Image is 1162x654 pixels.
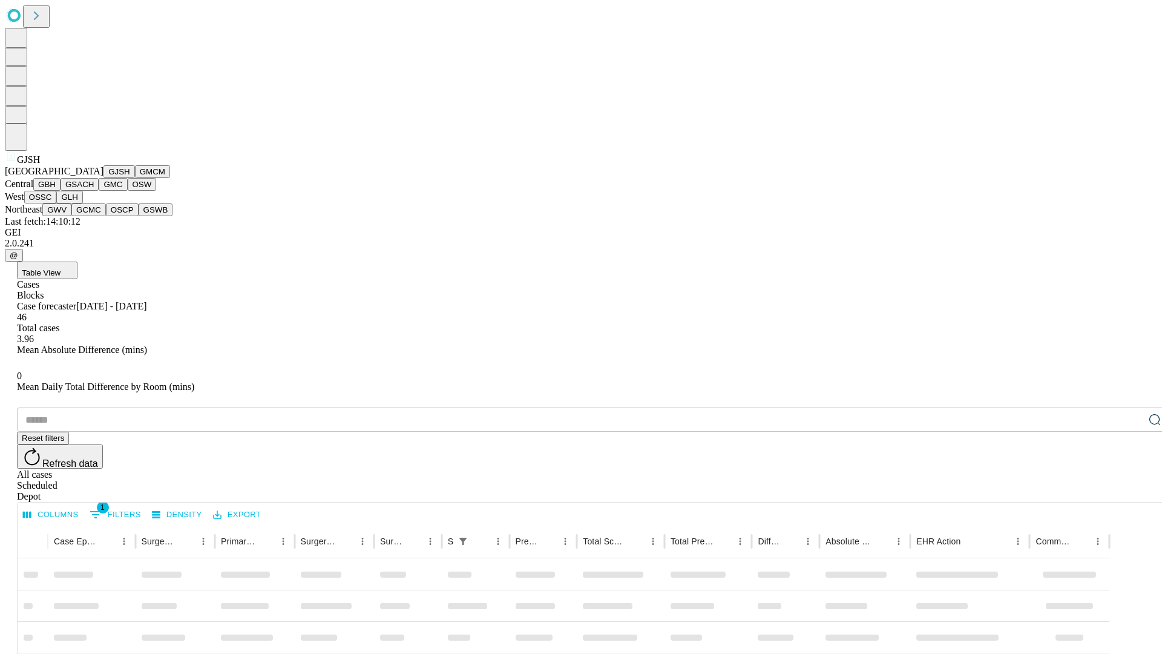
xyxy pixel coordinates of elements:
button: GMCM [135,165,170,178]
span: Last fetch: 14:10:12 [5,216,80,226]
span: 1 [97,501,109,514]
div: Surgery Name [301,537,336,546]
span: Refresh data [42,458,98,469]
button: Sort [715,533,732,550]
button: Sort [962,533,979,550]
span: GJSH [17,154,40,165]
div: Surgery Date [380,537,404,546]
button: GSACH [61,178,99,191]
button: Sort [628,533,645,550]
button: Sort [337,533,354,550]
div: Total Predicted Duration [671,537,714,546]
div: GEI [5,227,1157,238]
span: West [5,191,24,202]
button: Menu [1089,533,1106,550]
button: Menu [195,533,212,550]
button: Sort [873,533,890,550]
button: Density [149,506,205,524]
div: Absolute Difference [826,537,872,546]
button: Menu [557,533,574,550]
span: Total cases [17,323,59,333]
span: Central [5,179,33,189]
button: Menu [645,533,661,550]
button: Sort [99,533,116,550]
div: 1 active filter [455,533,471,550]
button: GWV [42,203,71,216]
button: Menu [490,533,507,550]
button: Sort [783,533,799,550]
span: 0 [17,371,22,381]
span: Mean Absolute Difference (mins) [17,345,147,355]
button: GMC [99,178,127,191]
button: Menu [799,533,816,550]
button: Sort [540,533,557,550]
div: Primary Service [221,537,256,546]
button: Sort [1072,533,1089,550]
div: Case Epic Id [54,537,97,546]
button: Sort [405,533,422,550]
span: Northeast [5,204,42,214]
button: OSCP [106,203,139,216]
button: Select columns [20,506,82,524]
button: Menu [732,533,749,550]
span: 3.96 [17,334,34,344]
button: GCMC [71,203,106,216]
button: Table View [17,262,77,279]
span: Case forecaster [17,301,76,311]
button: Export [210,506,264,524]
span: [DATE] - [DATE] [76,301,146,311]
button: GLH [56,191,82,203]
button: GSWB [139,203,173,216]
div: Total Scheduled Duration [583,537,626,546]
span: Table View [22,268,61,277]
button: Sort [178,533,195,550]
span: Mean Daily Total Difference by Room (mins) [17,381,194,392]
div: Scheduled In Room Duration [448,537,453,546]
button: Refresh data [17,444,103,469]
button: Reset filters [17,432,69,444]
button: Menu [275,533,292,550]
div: EHR Action [916,537,960,546]
button: Sort [473,533,490,550]
span: 46 [17,312,27,322]
div: Surgeon Name [142,537,177,546]
button: OSW [128,178,157,191]
button: Menu [116,533,133,550]
button: Sort [258,533,275,550]
span: Reset filters [22,434,64,443]
button: OSSC [24,191,57,203]
span: [GEOGRAPHIC_DATA] [5,166,103,176]
button: Menu [890,533,907,550]
button: Menu [1009,533,1026,550]
button: Menu [354,533,371,550]
div: Comments [1036,537,1071,546]
button: Show filters [455,533,471,550]
div: 2.0.241 [5,238,1157,249]
div: Predicted In Room Duration [516,537,539,546]
button: GJSH [103,165,135,178]
button: GBH [33,178,61,191]
button: Menu [422,533,439,550]
button: @ [5,249,23,262]
div: Difference [758,537,781,546]
span: @ [10,251,18,260]
button: Show filters [87,505,144,524]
